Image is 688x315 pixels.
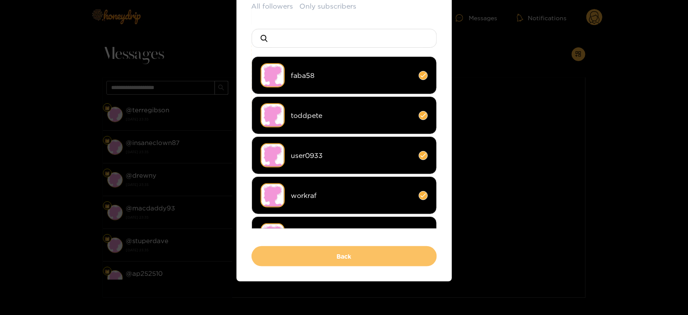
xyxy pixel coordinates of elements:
img: no-avatar.png [261,223,285,247]
img: no-avatar.png [261,63,285,87]
img: no-avatar.png [261,103,285,127]
span: faba58 [291,71,412,80]
button: All followers [252,1,293,11]
span: toddpete [291,111,412,120]
img: no-avatar.png [261,183,285,207]
img: no-avatar.png [261,143,285,167]
button: Back [252,246,437,266]
button: Only subscribers [300,1,357,11]
span: workraf [291,191,412,201]
span: user0933 [291,151,412,161]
